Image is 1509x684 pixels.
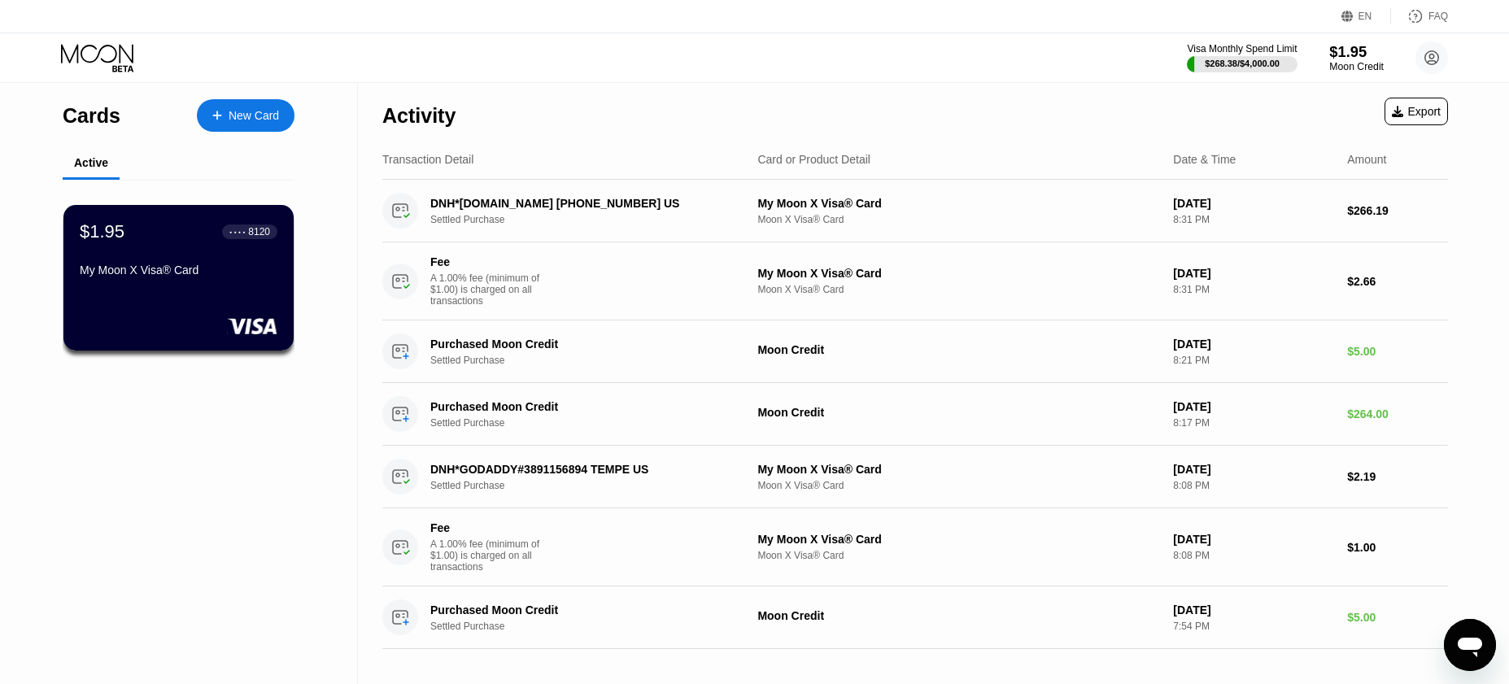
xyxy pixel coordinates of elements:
div: 8:31 PM [1173,284,1334,295]
div: $2.66 [1347,275,1448,288]
div: Fee [430,255,544,268]
div: A 1.00% fee (minimum of $1.00) is charged on all transactions [430,538,552,573]
div: Active [74,156,108,169]
div: Fee [430,521,544,534]
div: FeeA 1.00% fee (minimum of $1.00) is charged on all transactionsMy Moon X Visa® CardMoon X Visa® ... [382,242,1448,320]
div: Settled Purchase [430,417,757,429]
div: 7:54 PM [1173,621,1334,632]
div: [DATE] [1173,197,1334,210]
div: Transaction Detail [382,153,473,166]
div: $1.00 [1347,541,1448,554]
div: Cards [63,104,120,128]
div: My Moon X Visa® Card [757,533,1160,546]
div: $266.19 [1347,204,1448,217]
div: 8:31 PM [1173,214,1334,225]
div: $1.95Moon Credit [1329,43,1384,72]
div: My Moon X Visa® Card [757,197,1160,210]
div: Settled Purchase [430,621,757,632]
div: Moon X Visa® Card [757,214,1160,225]
div: Purchased Moon Credit [430,603,734,616]
div: ● ● ● ● [229,229,246,234]
div: Moon X Visa® Card [757,550,1160,561]
div: New Card [197,99,294,132]
div: Date & Time [1173,153,1236,166]
div: DNH*[DOMAIN_NAME] [PHONE_NUMBER] USSettled PurchaseMy Moon X Visa® CardMoon X Visa® Card[DATE]8:3... [382,180,1448,242]
div: Moon Credit [757,406,1160,419]
div: [DATE] [1173,533,1334,546]
div: EN [1341,8,1391,24]
div: Settled Purchase [430,480,757,491]
div: FAQ [1428,11,1448,22]
div: My Moon X Visa® Card [80,264,277,277]
div: Card or Product Detail [757,153,870,166]
div: $268.38 / $4,000.00 [1205,59,1280,68]
div: [DATE] [1173,267,1334,280]
div: 8:08 PM [1173,550,1334,561]
div: My Moon X Visa® Card [757,267,1160,280]
div: $5.00 [1347,345,1448,358]
div: My Moon X Visa® Card [757,463,1160,476]
div: $264.00 [1347,407,1448,420]
div: A 1.00% fee (minimum of $1.00) is charged on all transactions [430,272,552,307]
div: 8:21 PM [1173,355,1334,366]
div: $1.95 [80,221,124,242]
div: [DATE] [1173,463,1334,476]
div: FeeA 1.00% fee (minimum of $1.00) is charged on all transactionsMy Moon X Visa® CardMoon X Visa® ... [382,508,1448,586]
div: Purchased Moon CreditSettled PurchaseMoon Credit[DATE]7:54 PM$5.00 [382,586,1448,649]
div: DNH*GODADDY#3891156894 TEMPE USSettled PurchaseMy Moon X Visa® CardMoon X Visa® Card[DATE]8:08 PM... [382,446,1448,508]
iframe: Button to launch messaging window [1444,619,1496,671]
div: Purchased Moon Credit [430,338,734,351]
div: 8120 [248,226,270,237]
div: 8:17 PM [1173,417,1334,429]
div: Amount [1347,153,1386,166]
div: Moon X Visa® Card [757,480,1160,491]
div: Moon Credit [757,609,1160,622]
div: [DATE] [1173,400,1334,413]
div: 8:08 PM [1173,480,1334,491]
div: FAQ [1391,8,1448,24]
div: Purchased Moon CreditSettled PurchaseMoon Credit[DATE]8:21 PM$5.00 [382,320,1448,383]
div: [DATE] [1173,338,1334,351]
div: [DATE] [1173,603,1334,616]
div: Moon X Visa® Card [757,284,1160,295]
div: Visa Monthly Spend Limit [1187,43,1297,54]
div: Purchased Moon CreditSettled PurchaseMoon Credit[DATE]8:17 PM$264.00 [382,383,1448,446]
div: Settled Purchase [430,214,757,225]
div: Visa Monthly Spend Limit$268.38/$4,000.00 [1187,43,1297,72]
div: Export [1392,105,1441,118]
div: EN [1359,11,1372,22]
div: Activity [382,104,456,128]
div: New Card [229,109,279,123]
div: $1.95● ● ● ●8120My Moon X Visa® Card [63,205,294,351]
div: DNH*[DOMAIN_NAME] [PHONE_NUMBER] US [430,197,734,210]
div: $1.95 [1329,43,1384,60]
div: Moon Credit [757,343,1160,356]
div: Settled Purchase [430,355,757,366]
div: Export [1385,98,1448,125]
div: $2.19 [1347,470,1448,483]
div: Purchased Moon Credit [430,400,734,413]
div: Moon Credit [1329,61,1384,72]
div: $5.00 [1347,611,1448,624]
div: DNH*GODADDY#3891156894 TEMPE US [430,463,734,476]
